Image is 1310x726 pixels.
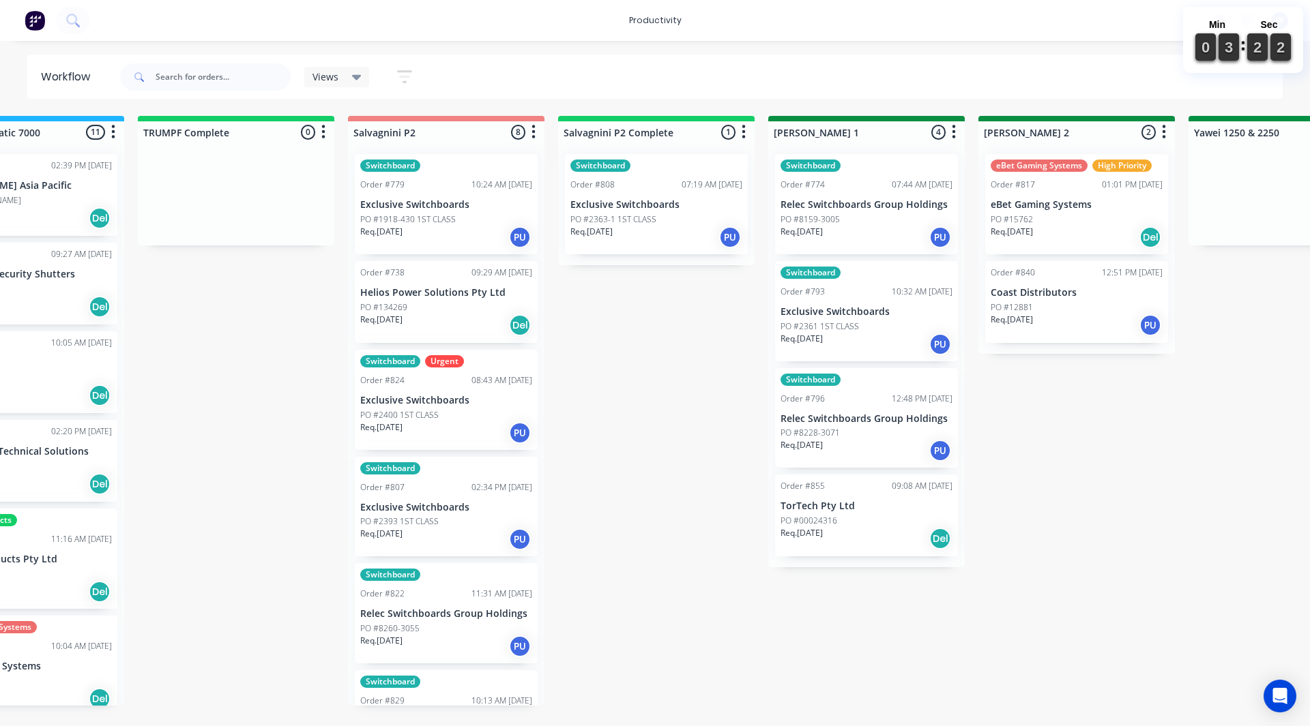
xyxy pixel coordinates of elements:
[51,425,112,438] div: 02:20 PM [DATE]
[360,409,439,421] p: PO #2400 1ST CLASS
[156,63,291,91] input: Search for orders...
[89,296,111,318] div: Del
[991,160,1088,172] div: eBet Gaming Systems
[991,199,1163,211] p: eBet Gaming Systems
[1092,160,1152,172] div: High Priority
[509,422,531,444] div: PU
[51,337,112,349] div: 10:05 AM [DATE]
[360,622,420,635] p: PO #8260-3055
[509,635,531,657] div: PU
[360,287,532,299] p: Helios Power Solutions Pty Ltd
[985,154,1168,254] div: eBet Gaming SystemsHigh PriorityOrder #81701:01 PM [DATE]eBet Gaming SystemsPO #15762Req.[DATE]Del
[781,179,825,191] div: Order #774
[570,213,656,226] p: PO #2363-1 1ST CLASS
[355,154,538,254] div: SwitchboardOrder #77910:24 AM [DATE]Exclusive SwitchboardsPO #1918-430 1ST CLASSReq.[DATE]PU
[622,10,688,31] div: productivity
[781,160,841,172] div: Switchboard
[781,306,952,318] p: Exclusive Switchboards
[51,533,112,545] div: 11:16 AM [DATE]
[471,695,532,707] div: 10:13 AM [DATE]
[360,502,532,513] p: Exclusive Switchboards
[1102,179,1163,191] div: 01:01 PM [DATE]
[565,154,748,254] div: SwitchboardOrder #80807:19 AM [DATE]Exclusive SwitchboardsPO #2363-1 1ST CLASSReq.[DATE]PU
[360,226,403,238] p: Req. [DATE]
[991,226,1033,238] p: Req. [DATE]
[355,563,538,663] div: SwitchboardOrder #82211:31 AM [DATE]Relec Switchboards Group HoldingsPO #8260-3055Req.[DATE]PU
[51,160,112,172] div: 02:39 PM [DATE]
[570,160,630,172] div: Switchboard
[892,179,952,191] div: 07:44 AM [DATE]
[781,374,841,386] div: Switchboard
[360,374,405,387] div: Order #824
[471,481,532,494] div: 02:34 PM [DATE]
[355,457,538,557] div: SwitchboardOrder #80702:34 PM [DATE]Exclusive SwitchboardsPO #2393 1ST CLASSReq.[DATE]PU
[570,226,613,238] p: Req. [DATE]
[471,588,532,600] div: 11:31 AM [DATE]
[425,355,464,367] div: Urgent
[991,267,1035,279] div: Order #840
[89,473,111,495] div: Del
[781,480,825,492] div: Order #855
[360,395,532,406] p: Exclusive Switchboards
[781,333,823,345] p: Req. [DATE]
[509,314,531,336] div: Del
[360,267,405,279] div: Order #738
[25,10,45,31] img: Factory
[781,413,952,425] p: Relec Switchboards Group Holdings
[775,368,958,468] div: SwitchboardOrder #79612:48 PM [DATE]Relec Switchboards Group HoldingsPO #8228-3071Req.[DATE]PU
[360,588,405,600] div: Order #822
[360,314,403,326] p: Req. [DATE]
[781,226,823,238] p: Req. [DATE]
[1139,226,1161,248] div: Del
[89,581,111,603] div: Del
[89,384,111,406] div: Del
[471,179,532,191] div: 10:24 AM [DATE]
[929,440,951,462] div: PU
[360,199,532,211] p: Exclusive Switchboards
[781,527,823,539] p: Req. [DATE]
[360,462,420,474] div: Switchboard
[1102,267,1163,279] div: 12:51 PM [DATE]
[51,248,112,260] div: 09:27 AM [DATE]
[1264,680,1296,712] div: Open Intercom Messenger
[781,393,825,405] div: Order #796
[892,393,952,405] div: 12:48 PM [DATE]
[775,474,958,556] div: Order #85509:08 AM [DATE]TorTech Pty LtdPO #00024316Req.[DATE]Del
[312,70,338,84] span: Views
[781,267,841,279] div: Switchboard
[781,199,952,211] p: Relec Switchboards Group Holdings
[991,314,1033,326] p: Req. [DATE]
[781,439,823,451] p: Req. [DATE]
[360,608,532,620] p: Relec Switchboards Group Holdings
[360,160,420,172] div: Switchboard
[682,179,742,191] div: 07:19 AM [DATE]
[360,528,403,540] p: Req. [DATE]
[781,515,837,527] p: PO #00024316
[355,261,538,343] div: Order #73809:29 AM [DATE]Helios Power Solutions Pty LtdPO #134269Req.[DATE]Del
[929,226,951,248] div: PU
[41,69,97,85] div: Workflow
[775,154,958,254] div: SwitchboardOrder #77407:44 AM [DATE]Relec Switchboards Group HoldingsPO #8159-3005Req.[DATE]PU
[781,500,952,512] p: TorTech Pty Ltd
[360,301,407,314] p: PO #134269
[471,267,532,279] div: 09:29 AM [DATE]
[89,688,111,710] div: Del
[360,179,405,191] div: Order #779
[360,421,403,434] p: Req. [DATE]
[360,481,405,494] div: Order #807
[781,427,840,439] p: PO #8228-3071
[781,320,859,333] p: PO #2361 1ST CLASS
[929,528,951,549] div: Del
[775,261,958,361] div: SwitchboardOrder #79310:32 AM [DATE]Exclusive SwitchboardsPO #2361 1ST CLASSReq.[DATE]PU
[570,179,615,191] div: Order #808
[991,301,1033,314] p: PO #12881
[360,569,420,581] div: Switchboard
[892,286,952,298] div: 10:32 AM [DATE]
[929,333,951,355] div: PU
[991,287,1163,299] p: Coast Distributors
[51,640,112,652] div: 10:04 AM [DATE]
[509,528,531,550] div: PU
[360,635,403,647] p: Req. [DATE]
[360,695,405,707] div: Order #829
[360,676,420,688] div: Switchboard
